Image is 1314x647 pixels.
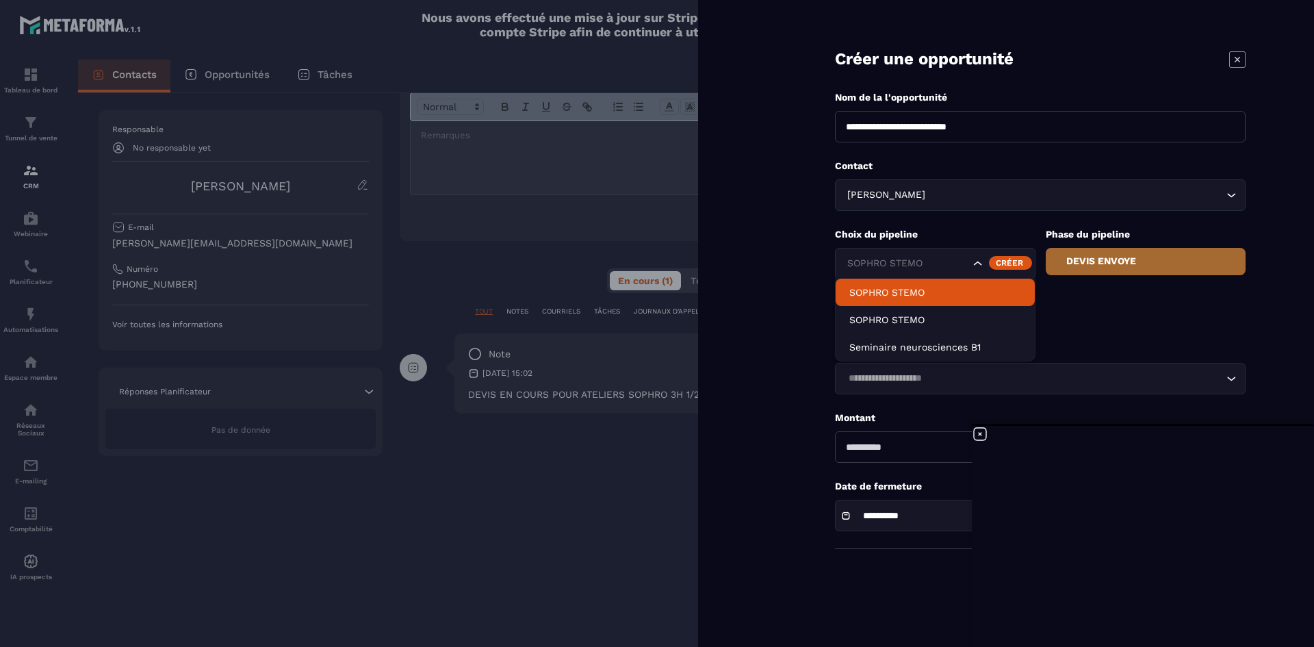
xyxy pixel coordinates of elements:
[835,296,1246,309] p: Choix Étiquette
[835,228,1035,241] p: Choix du pipeline
[844,371,1223,386] input: Search for option
[835,411,1246,424] p: Montant
[835,48,1014,71] p: Créer une opportunité
[1046,228,1246,241] p: Phase du pipeline
[835,480,1246,493] p: Date de fermeture
[835,160,1246,173] p: Contact
[989,256,1032,270] div: Créer
[835,343,1246,356] p: Produit
[835,91,1246,104] p: Nom de la l'opportunité
[928,188,1223,203] input: Search for option
[835,248,1035,279] div: Search for option
[844,188,928,203] span: [PERSON_NAME]
[835,179,1246,211] div: Search for option
[844,256,970,271] input: Search for option
[835,363,1246,394] div: Search for option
